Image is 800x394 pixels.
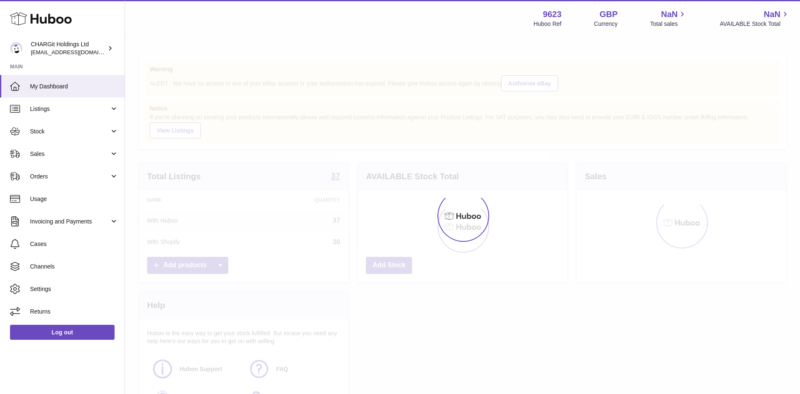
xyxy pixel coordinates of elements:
span: Usage [30,195,118,203]
a: Log out [10,325,115,340]
img: internalAdmin-9623@internal.huboo.com [10,42,22,55]
span: NaN [764,9,780,20]
span: Sales [30,150,110,158]
a: NaN AVAILABLE Stock Total [720,9,790,28]
span: NaN [661,9,677,20]
span: Settings [30,285,118,293]
span: Listings [30,105,110,113]
span: My Dashboard [30,83,118,90]
div: CHARGit Holdings Ltd [31,40,106,56]
strong: 9623 [543,9,562,20]
span: Cases [30,240,118,248]
div: Currency [594,20,618,28]
span: Returns [30,308,118,316]
span: Stock [30,128,110,136]
span: [EMAIL_ADDRESS][DOMAIN_NAME] [31,49,122,55]
span: Channels [30,263,118,271]
span: Invoicing and Payments [30,218,110,226]
span: Orders [30,173,110,181]
div: Huboo Ref [534,20,562,28]
span: AVAILABLE Stock Total [720,20,790,28]
a: NaN Total sales [650,9,687,28]
strong: GBP [600,9,617,20]
span: Total sales [650,20,687,28]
